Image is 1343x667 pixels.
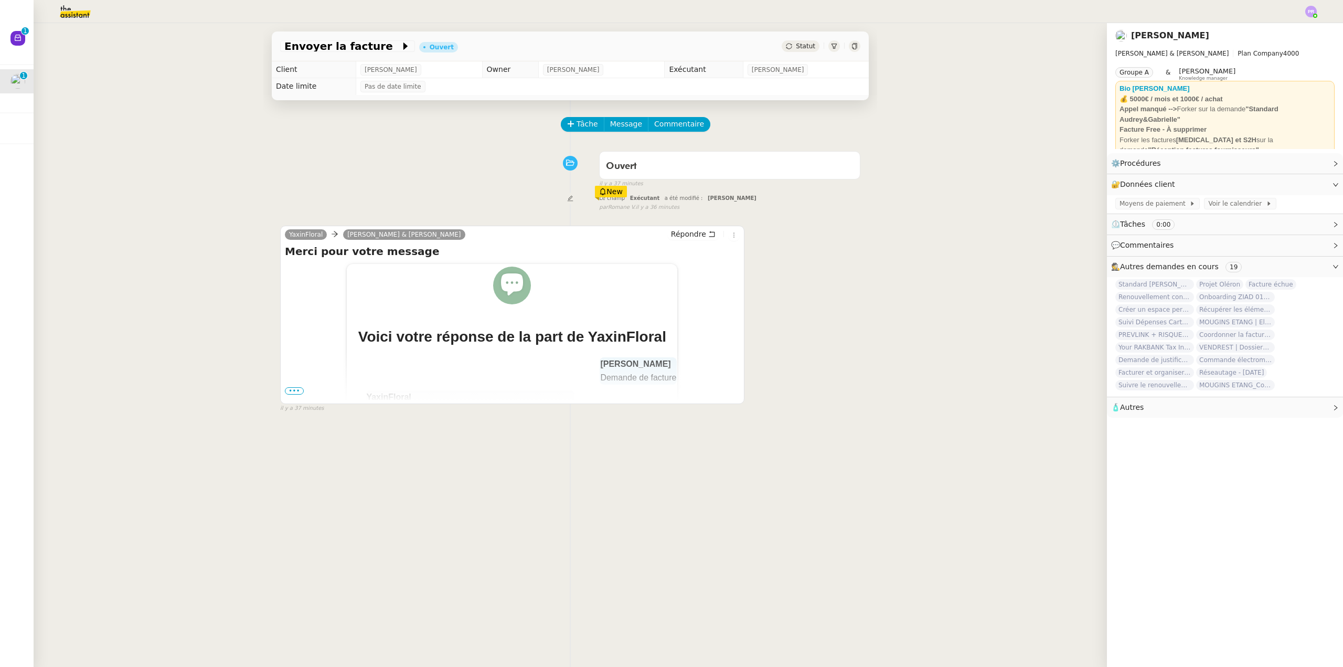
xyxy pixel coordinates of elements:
[1115,304,1194,315] span: Créer un espace personnel sur SYLAé
[599,203,608,212] span: par
[280,404,324,413] span: il y a 37 minutes
[1115,380,1194,390] span: Suivre le renouvellement produit Trimble
[272,61,356,78] td: Client
[665,195,703,201] span: a été modifié :
[1120,262,1219,271] span: Autres demandes en cours
[1120,220,1145,228] span: Tâches
[1111,178,1179,190] span: 🔐
[654,118,704,130] span: Commentaire
[577,118,598,130] span: Tâche
[1107,397,1343,418] div: 🧴Autres
[365,81,421,92] span: Pas de date limite
[347,313,677,348] h4: Voici votre réponse de la part de YaxinFloral
[285,230,327,239] a: YaxinFloral
[1107,174,1343,195] div: 🔐Données client
[665,61,743,78] td: Exécutant
[1115,342,1194,353] span: Your RAKBANK Tax Invoice / Tax Credit Note
[1166,67,1170,81] span: &
[22,72,26,81] p: 1
[600,357,677,371] td: [PERSON_NAME]
[796,43,815,50] span: Statut
[1120,84,1190,92] a: Bio [PERSON_NAME]
[23,27,27,37] p: 1
[1115,355,1194,365] span: Demande de justificatifs Pennylane - [DATE]
[1111,220,1184,228] span: ⏲️
[20,72,27,79] nz-badge-sup: 1
[10,74,25,89] img: users%2FfjlNmCTkLiVoA3HQjY3GA5JXGxb2%2Favatar%2Fstarofservice_97480retdsc0392.png
[1196,380,1275,390] span: MOUGINS ETANG_Commande luminaires et miroirs
[1120,125,1207,133] strong: Facture Free - À supprimer
[430,44,454,50] div: Ouvert
[1208,198,1265,209] span: Voir le calendrier
[365,65,417,75] span: [PERSON_NAME]
[1115,50,1229,57] span: [PERSON_NAME] & [PERSON_NAME]
[1120,403,1144,411] span: Autres
[1196,304,1275,315] span: Récupérer les éléments sociaux - Septembre 2025
[1196,330,1275,340] span: Coordonner la facturation à [GEOGRAPHIC_DATA]
[1283,50,1299,57] span: 4000
[482,61,538,78] td: Owner
[1176,136,1256,144] strong: [MEDICAL_DATA] et S2H
[636,203,680,212] span: il y a 36 minutes
[1111,262,1246,271] span: 🕵️
[1115,279,1194,290] span: Standard [PERSON_NAME]
[1111,403,1144,411] span: 🧴
[606,162,637,171] span: Ouvert
[1111,157,1166,170] span: ⚙️
[1115,330,1194,340] span: PREVLINK + RISQUES PROFESSIONNELS
[1225,262,1242,272] nz-tag: 19
[285,244,740,259] h4: Merci pour votre message
[599,203,679,212] small: Romane V.
[1115,367,1194,378] span: Facturer et organiser les factures dans le drive
[595,186,627,197] div: New
[1120,135,1330,155] div: Forker les factures sur la demande
[648,117,710,132] button: Commentaire
[1107,235,1343,256] div: 💬Commentaires
[1115,67,1153,78] nz-tag: Groupe A
[1107,257,1343,277] div: 🕵️Autres demandes en cours 19
[604,117,648,132] button: Message
[1120,198,1189,209] span: Moyens de paiement
[272,78,356,95] td: Date limite
[1148,146,1259,154] strong: "Réception factures fournisseurs"
[1120,104,1330,124] div: Forker sur la demande
[1120,95,1223,103] strong: 💰 5000€ / mois et 1000€ / achat
[1152,219,1175,230] nz-tag: 0:00
[599,195,625,201] span: Le champ
[708,195,756,201] span: [PERSON_NAME]
[1196,367,1267,378] span: Réseautage - [DATE]
[1120,105,1177,113] strong: Appel manqué -->
[1196,317,1275,327] span: MOUGINS ETANG | Electroménagers
[1115,292,1194,302] span: Renouvellement contrat Opale STOCCO
[1179,67,1235,81] app-user-label: Knowledge manager
[599,179,643,188] span: il y a 37 minutes
[366,390,574,404] td: YaxinFloral
[1179,67,1235,75] span: [PERSON_NAME]
[610,118,642,130] span: Message
[285,387,304,395] span: •••
[1196,292,1275,302] span: Onboarding ZIAD 01/09
[1245,279,1296,290] span: Facture échue
[752,65,804,75] span: [PERSON_NAME]
[1107,153,1343,174] div: ⚙️Procédures
[1179,76,1228,81] span: Knowledge manager
[547,65,600,75] span: [PERSON_NAME]
[1305,6,1317,17] img: svg
[1120,105,1278,123] strong: "Standard Audrey&Gabrielle"
[630,195,660,201] span: Exécutant
[671,229,706,239] span: Répondre
[1196,355,1275,365] span: Commande électroménagers Boulanger - PROJET OLERON
[1120,180,1175,188] span: Données client
[1196,342,1275,353] span: VENDREST | Dossiers Drive - SCI Gabrielle
[1111,241,1178,249] span: 💬
[1115,317,1194,327] span: Suivi Dépenses Cartes Salariées Qonto - [DATE]
[600,371,677,385] td: Demande de facture
[494,267,530,302] img: chatIconForeground-d99d5f634a81b0a9231ad518ebc2f744276fd90e7be694f66f0cf04559eaf86c.png
[1120,159,1161,167] span: Procédures
[1115,30,1127,41] img: users%2FfjlNmCTkLiVoA3HQjY3GA5JXGxb2%2Favatar%2Fstarofservice_97480retdsc0392.png
[1107,214,1343,235] div: ⏲️Tâches 0:00
[22,27,29,35] nz-badge-sup: 1
[1196,279,1243,290] span: Projet Oléron
[1120,241,1174,249] span: Commentaires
